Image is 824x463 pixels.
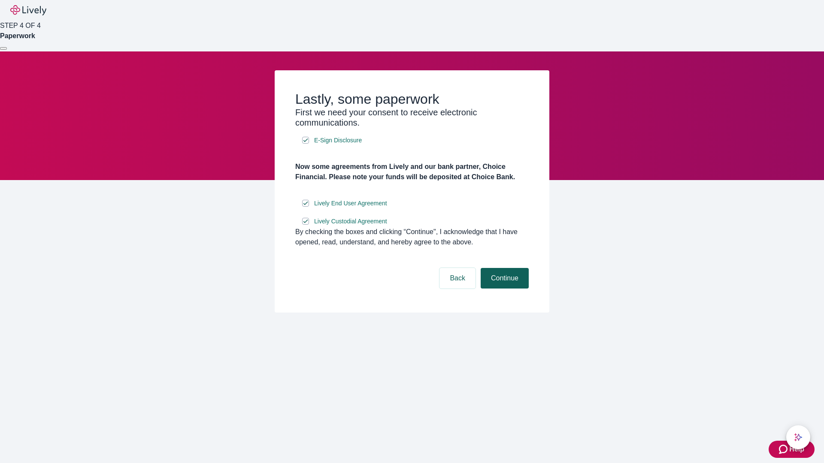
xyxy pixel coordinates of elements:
[295,91,529,107] h2: Lastly, some paperwork
[295,162,529,182] h4: Now some agreements from Lively and our bank partner, Choice Financial. Please note your funds wi...
[295,227,529,247] div: By checking the boxes and clicking “Continue", I acknowledge that I have opened, read, understand...
[789,444,804,454] span: Help
[312,135,364,146] a: e-sign disclosure document
[769,441,815,458] button: Zendesk support iconHelp
[794,433,803,442] svg: Lively AI Assistant
[312,198,389,209] a: e-sign disclosure document
[786,425,810,449] button: chat
[779,444,789,454] svg: Zendesk support icon
[312,216,389,227] a: e-sign disclosure document
[314,136,362,145] span: E-Sign Disclosure
[439,268,476,289] button: Back
[314,199,387,208] span: Lively End User Agreement
[295,107,529,128] h3: First we need your consent to receive electronic communications.
[314,217,387,226] span: Lively Custodial Agreement
[10,5,46,15] img: Lively
[481,268,529,289] button: Continue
